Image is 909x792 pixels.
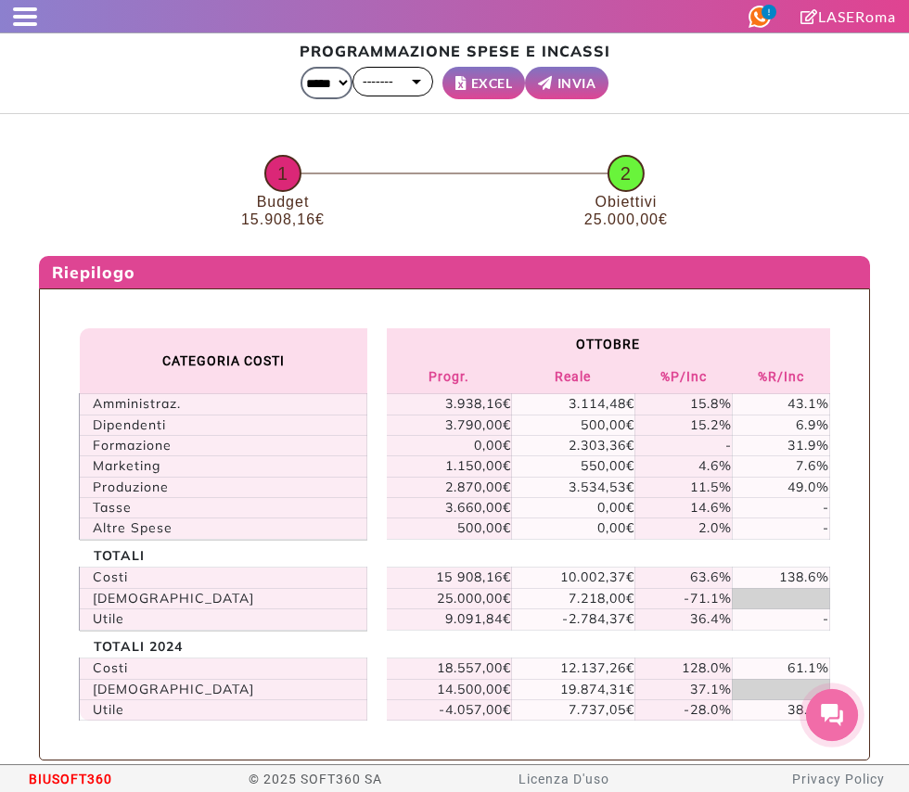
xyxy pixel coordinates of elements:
a: EXCEL [442,67,525,99]
td: Altre Spese [80,518,367,539]
h5: Riepilogo [52,262,864,282]
td: - [732,497,829,517]
td: Formazione [80,435,367,455]
td: 3.790,00€ [387,415,512,435]
a: Licenza D'uso [519,772,609,786]
a: INVIA [525,67,608,99]
td: 3.114,48€ [512,394,635,415]
td: 3.938,16€ [387,394,512,415]
tspan: Budget [257,194,310,210]
td: 4.6% [634,456,732,477]
td: - [732,518,829,539]
td: 2.303,36€ [512,435,635,455]
td: 14.6% [634,497,732,517]
td: 7.6% [732,456,829,477]
td: 11.5% [634,477,732,497]
td: -71.1% [634,588,732,608]
td: [DEMOGRAPHIC_DATA] [80,679,367,699]
b: TOTALI [94,547,145,564]
td: Produzione [80,477,367,497]
th: OTTOBRE [387,328,830,361]
td: 128.0% [634,658,732,679]
b: PROGRAMMAZIONE SPESE E INCASSI [300,42,610,60]
td: - [634,435,732,455]
td: 500,00€ [387,518,512,539]
tspan: 1 [277,163,288,184]
th: CATEGORIA COSTI [80,328,367,394]
td: 0,00€ [512,518,635,539]
td: 15.2% [634,415,732,435]
td: 19.874,31€ [512,679,635,699]
td: 63.6% [634,568,732,588]
td: 0,00€ [512,497,635,517]
td: 500,00€ [512,415,635,435]
td: 43.1% [732,394,829,415]
td: 3.660,00€ [387,497,512,517]
td: - [732,609,829,630]
tspan: 15.908,16€ [241,211,325,227]
td: 550,00€ [512,456,635,477]
td: -28.0% [634,700,732,721]
td: Costi [80,568,367,588]
td: 6.9% [732,415,829,435]
i: Clicca per andare alla pagina di firma [800,9,818,24]
td: 15.8% [634,394,732,415]
td: 0,00€ [387,435,512,455]
td: 138.6% [732,568,829,588]
small: EXCEL [471,73,513,93]
td: 7.737,05€ [512,700,635,721]
td: Marketing [80,456,367,477]
td: Costi [80,658,367,679]
td: 2.870,00€ [387,477,512,497]
tspan: 25.000,00€ [584,211,668,227]
th: %P/Inc [634,361,732,394]
td: 14.500,00€ [387,679,512,699]
tspan: 2 [621,163,632,184]
td: 18.557,00€ [387,658,512,679]
td: 12.137,26€ [512,658,635,679]
td: 9.091,84€ [387,609,512,630]
th: Progr. [387,361,512,394]
th: Reale [512,361,635,394]
td: 36.4% [634,609,732,630]
td: Utile [80,609,367,630]
td: Dipendenti [80,415,367,435]
td: 38.9% [732,700,829,721]
a: Clicca per andare alla pagina di firmaLASERoma [800,7,896,25]
td: 10.002,37€ [512,568,635,588]
td: 3.534,53€ [512,477,635,497]
td: 15 908,16€ [387,568,512,588]
td: Amministraz. [80,394,367,415]
td: 31.9% [732,435,829,455]
td: Utile [80,700,367,721]
td: 37.1% [634,679,732,699]
td: 1.150,00€ [387,456,512,477]
td: 49.0% [732,477,829,497]
a: Privacy Policy [792,772,885,786]
th: %R/Inc [732,361,829,394]
small: INVIA [557,73,596,93]
td: 25.000,00€ [387,588,512,608]
b: TOTALI 2024 [94,638,183,655]
td: -2.784,37€ [512,609,635,630]
td: [DEMOGRAPHIC_DATA] [80,588,367,608]
td: 2.0% [634,518,732,539]
tspan: Obiettivi [595,194,658,210]
td: -4.057,00€ [387,700,512,721]
td: 61.1% [732,658,829,679]
td: 7.218,00€ [512,588,635,608]
td: Tasse [80,497,367,517]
